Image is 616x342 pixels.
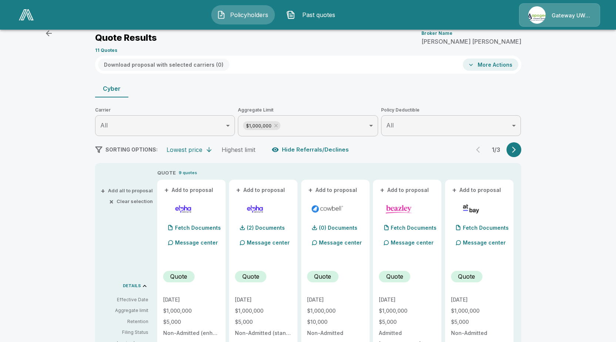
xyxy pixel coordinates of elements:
[380,187,384,193] span: +
[381,106,521,114] span: Policy Deductible
[166,146,202,153] div: Lowest price
[109,199,114,204] span: ×
[454,203,488,215] img: atbaycybersurplus
[170,272,187,281] p: Quote
[164,187,169,193] span: +
[270,143,352,157] button: Hide Referrals/Declines
[308,187,313,193] span: +
[319,239,362,246] p: Message center
[100,122,108,129] span: All
[243,122,275,130] span: $1,000,000
[310,203,344,215] img: cowbellp250
[101,296,148,303] p: Effective Date
[421,31,452,36] p: Broker Name
[451,297,508,302] p: [DATE]
[101,307,148,314] p: Aggregate limit
[179,170,197,176] p: 9 quotes
[463,239,506,246] p: Message center
[101,329,148,336] p: Filing Status
[391,225,437,230] p: Fetch Documents
[235,297,292,302] p: [DATE]
[379,319,435,325] p: $5,000
[101,318,148,325] p: Retention
[111,199,153,204] button: ×Clear selection
[489,147,504,153] p: 1 / 3
[163,308,220,313] p: $1,000,000
[247,239,290,246] p: Message center
[163,319,220,325] p: $5,000
[95,33,157,42] p: Quote Results
[391,239,434,246] p: Message center
[238,203,272,215] img: elphacyberstandard
[382,203,416,215] img: beazleycyber
[236,187,240,193] span: +
[235,186,287,194] button: +Add to proposal
[298,10,339,19] span: Past quotes
[95,48,117,53] p: 11 Quotes
[386,122,394,129] span: All
[175,225,221,230] p: Fetch Documents
[175,239,218,246] p: Message center
[102,188,153,193] button: +Add all to proposal
[307,331,364,336] p: Non-Admitted
[379,186,431,194] button: +Add to proposal
[451,319,508,325] p: $5,000
[458,272,475,281] p: Quote
[379,297,435,302] p: [DATE]
[98,59,229,71] button: Download proposal with selected carriers (0)
[163,331,220,336] p: Non-Admitted (enhanced)
[229,10,269,19] span: Policyholders
[307,186,359,194] button: +Add to proposal
[238,106,378,114] span: Aggregate Limit
[211,5,275,24] button: Policyholders IconPolicyholders
[222,146,255,153] div: Highest limit
[379,331,435,336] p: Admitted
[101,188,105,193] span: +
[463,225,509,230] p: Fetch Documents
[286,10,295,19] img: Past quotes Icon
[235,331,292,336] p: Non-Admitted (standard)
[307,308,364,313] p: $1,000,000
[123,284,141,288] p: DETAILS
[386,272,403,281] p: Quote
[463,59,518,71] button: More Actions
[451,331,508,336] p: Non-Admitted
[163,297,220,302] p: [DATE]
[242,272,259,281] p: Quote
[452,187,457,193] span: +
[421,39,521,44] p: [PERSON_NAME] [PERSON_NAME]
[166,203,201,215] img: elphacyberenhanced
[217,10,226,19] img: Policyholders Icon
[307,297,364,302] p: [DATE]
[451,308,508,313] p: $1,000,000
[235,308,292,313] p: $1,000,000
[157,169,176,177] p: QUOTE
[281,5,344,24] button: Past quotes IconPast quotes
[243,121,280,130] div: $1,000,000
[163,186,215,194] button: +Add to proposal
[319,225,357,230] p: (0) Documents
[95,80,128,97] button: Cyber
[314,272,331,281] p: Quote
[19,9,34,20] img: AA Logo
[307,319,364,325] p: $10,000
[247,225,285,230] p: (2) Documents
[95,106,235,114] span: Carrier
[105,146,158,153] span: SORTING OPTIONS:
[235,319,292,325] p: $5,000
[451,186,503,194] button: +Add to proposal
[379,308,435,313] p: $1,000,000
